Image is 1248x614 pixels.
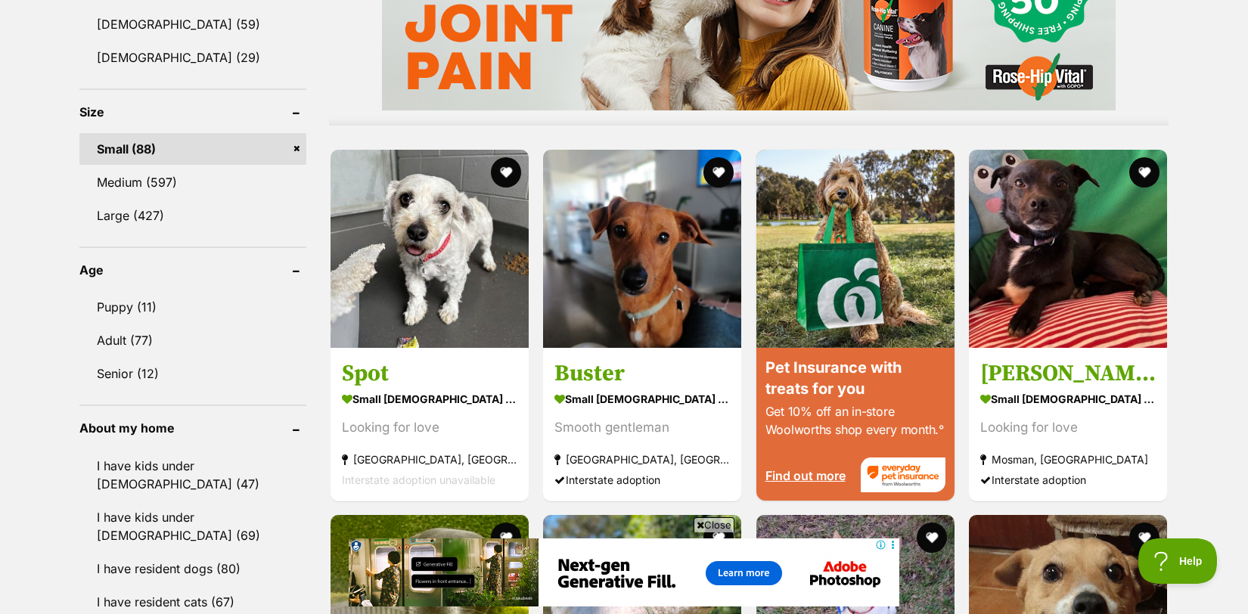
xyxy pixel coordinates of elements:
iframe: Help Scout Beacon - Open [1138,538,1218,584]
img: Hugo - Mixed breed Dog [969,150,1167,348]
strong: small [DEMOGRAPHIC_DATA] Dog [554,387,730,409]
h3: Spot [342,358,517,387]
a: Buster small [DEMOGRAPHIC_DATA] Dog Smooth gentleman [GEOGRAPHIC_DATA], [GEOGRAPHIC_DATA] Interst... [543,347,741,501]
h3: Buster [554,358,730,387]
button: favourite [704,157,734,188]
strong: small [DEMOGRAPHIC_DATA] Dog [980,387,1156,409]
a: [PERSON_NAME] small [DEMOGRAPHIC_DATA] Dog Looking for love Mosman, [GEOGRAPHIC_DATA] Interstate ... [969,347,1167,501]
div: Looking for love [980,417,1156,437]
button: favourite [1129,523,1160,553]
strong: small [DEMOGRAPHIC_DATA] Dog [342,387,517,409]
button: favourite [1129,157,1160,188]
img: Buster - Dachshund Dog [543,150,741,348]
a: [DEMOGRAPHIC_DATA] (59) [79,8,306,40]
iframe: Advertisement [349,538,899,606]
header: Age [79,263,306,277]
a: I have resident dogs (80) [79,553,306,585]
strong: Mosman, [GEOGRAPHIC_DATA] [980,448,1156,469]
a: Senior (12) [79,358,306,389]
div: Looking for love [342,417,517,437]
a: Small (88) [79,133,306,165]
a: Medium (597) [79,166,306,198]
a: Puppy (11) [79,291,306,323]
span: Interstate adoption unavailable [342,473,495,485]
strong: [GEOGRAPHIC_DATA], [GEOGRAPHIC_DATA] [554,448,730,469]
div: Interstate adoption [554,469,730,489]
header: Size [79,105,306,119]
button: favourite [491,523,521,553]
strong: [GEOGRAPHIC_DATA], [GEOGRAPHIC_DATA] [342,448,517,469]
a: Spot small [DEMOGRAPHIC_DATA] Dog Looking for love [GEOGRAPHIC_DATA], [GEOGRAPHIC_DATA] Interstat... [331,347,529,501]
a: I have kids under [DEMOGRAPHIC_DATA] (69) [79,501,306,551]
a: Large (427) [79,200,306,231]
img: Spot - Maltese Dog [331,150,529,348]
a: I have kids under [DEMOGRAPHIC_DATA] (47) [79,450,306,500]
div: Interstate adoption [980,469,1156,489]
h3: [PERSON_NAME] [980,358,1156,387]
a: [DEMOGRAPHIC_DATA] (29) [79,42,306,73]
button: favourite [917,523,947,553]
span: Close [694,517,734,532]
a: Adult (77) [79,324,306,356]
div: Smooth gentleman [554,417,730,437]
header: About my home [79,421,306,435]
